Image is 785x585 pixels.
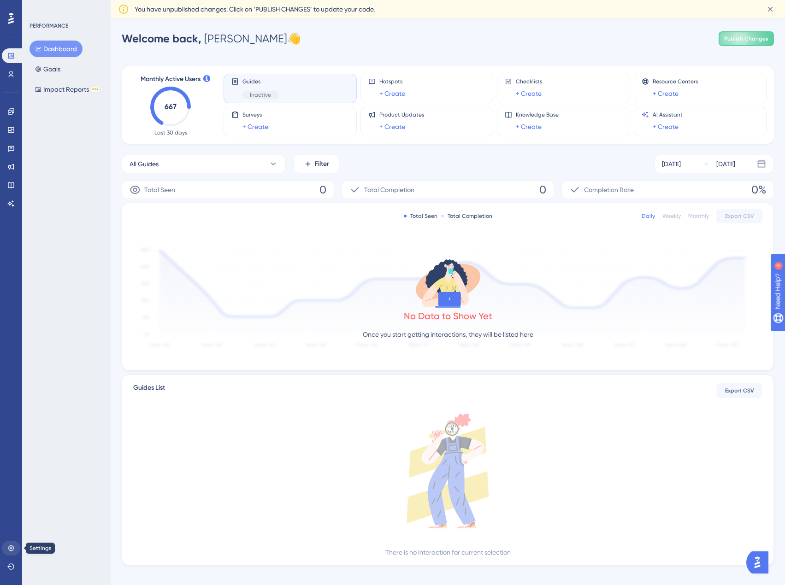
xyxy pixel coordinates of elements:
[662,212,681,220] div: Weekly
[154,129,187,136] span: Last 30 days
[662,158,681,170] div: [DATE]
[688,212,709,220] div: Monthly
[379,121,405,132] a: + Create
[725,212,754,220] span: Export CSV
[242,78,278,85] span: Guides
[242,121,268,132] a: + Create
[30,22,68,29] div: PERFORMANCE
[404,310,492,322] div: No Data to Show Yet
[144,184,175,195] span: Total Seen
[315,158,329,170] span: Filter
[30,81,105,98] button: Impact ReportsBETA
[141,74,201,85] span: Monthly Active Users
[135,4,375,15] span: You have unpublished changes. Click on ‘PUBLISH CHANGES’ to update your code.
[22,2,58,13] span: Need Help?
[716,383,762,398] button: Export CSV
[516,78,542,85] span: Checklists
[725,387,754,394] span: Export CSV
[91,87,99,92] div: BETA
[719,31,774,46] button: Publish Changes
[242,111,268,118] span: Surveys
[653,88,679,99] a: + Create
[122,31,301,46] div: [PERSON_NAME] 👋
[584,184,634,195] span: Completion Rate
[716,158,735,170] div: [DATE]
[724,35,768,42] span: Publish Changes
[751,182,766,197] span: 0%
[363,329,533,340] p: Once you start getting interactions, they will be listed here
[516,121,542,132] a: + Create
[441,212,492,220] div: Total Completion
[122,155,286,173] button: All Guides
[746,549,774,576] iframe: UserGuiding AI Assistant Launcher
[379,78,405,85] span: Hotspots
[30,41,83,57] button: Dashboard
[516,111,559,118] span: Knowledge Base
[130,158,159,170] span: All Guides
[122,32,201,45] span: Welcome back,
[379,111,424,118] span: Product Updates
[653,121,679,132] a: + Create
[653,78,698,85] span: Resource Centers
[133,382,165,399] span: Guides List
[379,88,405,99] a: + Create
[30,61,66,77] button: Goals
[716,209,762,223] button: Export CSV
[516,88,542,99] a: + Create
[642,212,655,220] div: Daily
[539,182,546,197] span: 0
[250,91,271,99] span: Inactive
[385,547,511,558] div: There is no interaction for current selection
[319,182,326,197] span: 0
[653,111,683,118] span: AI Assistant
[165,102,177,111] text: 667
[404,212,437,220] div: Total Seen
[364,184,414,195] span: Total Completion
[293,155,339,173] button: Filter
[64,5,67,12] div: 4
